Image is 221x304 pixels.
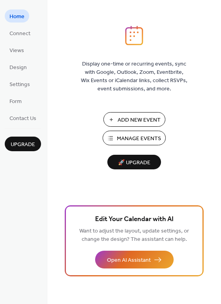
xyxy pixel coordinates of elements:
[5,77,35,90] a: Settings
[9,13,24,21] span: Home
[9,47,24,55] span: Views
[9,98,22,106] span: Form
[112,158,156,168] span: 🚀 Upgrade
[107,155,161,169] button: 🚀 Upgrade
[103,131,166,145] button: Manage Events
[95,251,174,268] button: Open AI Assistant
[118,116,161,124] span: Add New Event
[5,26,35,39] a: Connect
[11,141,35,149] span: Upgrade
[5,60,32,73] a: Design
[9,81,30,89] span: Settings
[5,9,29,23] a: Home
[5,111,41,124] a: Contact Us
[5,94,26,107] a: Form
[125,26,143,45] img: logo_icon.svg
[9,64,27,72] span: Design
[5,137,41,151] button: Upgrade
[5,43,29,56] a: Views
[9,114,36,123] span: Contact Us
[81,60,187,93] span: Display one-time or recurring events, sync with Google, Outlook, Zoom, Eventbrite, Wix Events or ...
[103,112,165,127] button: Add New Event
[107,256,151,265] span: Open AI Assistant
[95,214,174,225] span: Edit Your Calendar with AI
[9,30,30,38] span: Connect
[117,135,161,143] span: Manage Events
[79,226,189,245] span: Want to adjust the layout, update settings, or change the design? The assistant can help.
